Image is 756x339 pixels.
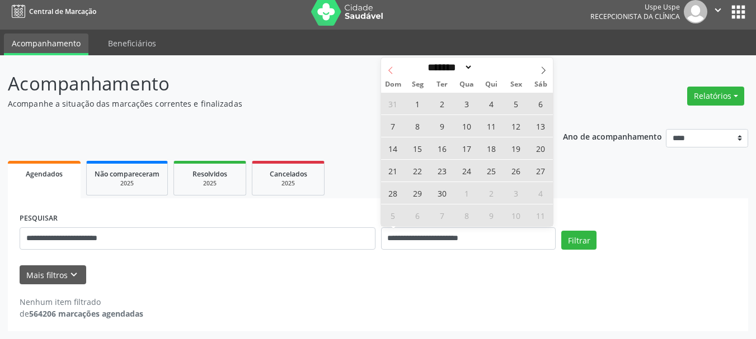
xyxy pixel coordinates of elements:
[481,137,503,159] span: Setembro 18, 2025
[29,308,143,319] strong: 564206 marcações agendadas
[505,204,527,226] span: Outubro 10, 2025
[481,160,503,182] span: Setembro 25, 2025
[505,182,527,204] span: Outubro 3, 2025
[407,204,429,226] span: Outubro 6, 2025
[481,182,503,204] span: Outubro 2, 2025
[182,179,238,188] div: 2025
[95,169,159,179] span: Não compareceram
[431,204,453,226] span: Outubro 7, 2025
[424,61,473,73] select: Month
[381,81,406,88] span: Dom
[456,182,478,204] span: Outubro 1, 2025
[95,179,159,188] div: 2025
[530,182,552,204] span: Outubro 4, 2025
[563,129,662,143] p: Ano de acompanhamento
[481,204,503,226] span: Outubro 9, 2025
[712,4,724,16] i: 
[29,7,96,16] span: Central de Marcação
[530,204,552,226] span: Outubro 11, 2025
[100,34,164,53] a: Beneficiários
[405,81,430,88] span: Seg
[407,93,429,114] span: Setembro 1, 2025
[561,231,597,250] button: Filtrar
[382,137,404,159] span: Setembro 14, 2025
[729,2,748,22] button: apps
[505,115,527,137] span: Setembro 12, 2025
[382,204,404,226] span: Outubro 5, 2025
[505,160,527,182] span: Setembro 26, 2025
[407,160,429,182] span: Setembro 22, 2025
[270,169,307,179] span: Cancelados
[530,115,552,137] span: Setembro 13, 2025
[687,87,744,106] button: Relatórios
[473,61,510,73] input: Year
[530,160,552,182] span: Setembro 27, 2025
[456,115,478,137] span: Setembro 10, 2025
[528,81,553,88] span: Sáb
[20,296,143,308] div: Nenhum item filtrado
[68,269,80,281] i: keyboard_arrow_down
[456,160,478,182] span: Setembro 24, 2025
[26,169,63,179] span: Agendados
[530,137,552,159] span: Setembro 20, 2025
[590,2,680,12] div: Uspe Uspe
[505,137,527,159] span: Setembro 19, 2025
[479,81,504,88] span: Qui
[407,182,429,204] span: Setembro 29, 2025
[382,160,404,182] span: Setembro 21, 2025
[530,93,552,114] span: Setembro 6, 2025
[456,204,478,226] span: Outubro 8, 2025
[456,93,478,114] span: Setembro 3, 2025
[260,179,316,188] div: 2025
[407,137,429,159] span: Setembro 15, 2025
[20,308,143,319] div: de
[431,115,453,137] span: Setembro 9, 2025
[431,137,453,159] span: Setembro 16, 2025
[382,115,404,137] span: Setembro 7, 2025
[20,265,86,285] button: Mais filtroskeyboard_arrow_down
[192,169,227,179] span: Resolvidos
[4,34,88,55] a: Acompanhamento
[481,93,503,114] span: Setembro 4, 2025
[382,182,404,204] span: Setembro 28, 2025
[407,115,429,137] span: Setembro 8, 2025
[431,182,453,204] span: Setembro 30, 2025
[454,81,479,88] span: Qua
[8,70,526,98] p: Acompanhamento
[431,160,453,182] span: Setembro 23, 2025
[8,98,526,109] p: Acompanhe a situação das marcações correntes e finalizadas
[481,115,503,137] span: Setembro 11, 2025
[505,93,527,114] span: Setembro 5, 2025
[504,81,528,88] span: Sex
[8,2,96,21] a: Central de Marcação
[430,81,454,88] span: Ter
[382,93,404,114] span: Agosto 31, 2025
[20,210,58,227] label: PESQUISAR
[456,137,478,159] span: Setembro 17, 2025
[590,12,680,21] span: Recepcionista da clínica
[431,93,453,114] span: Setembro 2, 2025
